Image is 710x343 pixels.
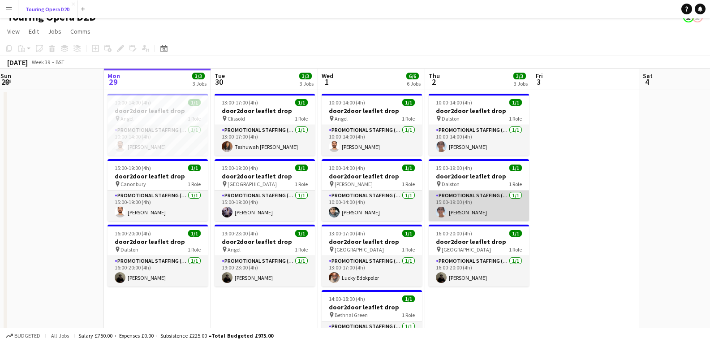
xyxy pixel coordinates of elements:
[442,246,491,253] span: [GEOGRAPHIC_DATA]
[534,77,543,87] span: 3
[429,225,529,287] app-job-card: 16:00-20:00 (4h)1/1door2door leaflet drop [GEOGRAPHIC_DATA]1 RolePromotional Staffing (Brand Amba...
[222,165,258,171] span: 15:00-19:00 (4h)
[509,181,522,187] span: 1 Role
[215,107,315,115] h3: door2door leaflet drop
[513,73,526,79] span: 3/3
[509,165,522,171] span: 1/1
[429,159,529,221] app-job-card: 15:00-19:00 (4h)1/1door2door leaflet drop Dalston1 RolePromotional Staffing (Brand Ambassadors)1/...
[429,172,529,180] h3: door2door leaflet drop
[7,58,28,67] div: [DATE]
[427,77,440,87] span: 2
[643,72,653,80] span: Sat
[402,295,415,302] span: 1/1
[442,115,460,122] span: Dalston
[536,72,543,80] span: Fri
[215,238,315,246] h3: door2door leaflet drop
[436,230,472,237] span: 16:00-20:00 (4h)
[322,159,422,221] div: 10:00-14:00 (4h)1/1door2door leaflet drop [PERSON_NAME]1 RolePromotional Staffing (Brand Ambassad...
[108,94,208,156] app-job-card: 10:00-14:00 (4h)1/1door2door leaflet drop Angel1 RolePromotional Staffing (Brand Ambassadors)1/11...
[509,99,522,106] span: 1/1
[322,107,422,115] h3: door2door leaflet drop
[108,191,208,221] app-card-role: Promotional Staffing (Brand Ambassadors)1/115:00-19:00 (4h)[PERSON_NAME]
[108,172,208,180] h3: door2door leaflet drop
[188,165,201,171] span: 1/1
[108,225,208,287] app-job-card: 16:00-20:00 (4h)1/1door2door leaflet drop Dalston1 RolePromotional Staffing (Brand Ambassadors)1/...
[402,312,415,318] span: 1 Role
[322,303,422,311] h3: door2door leaflet drop
[106,77,120,87] span: 29
[7,27,20,35] span: View
[406,73,419,79] span: 6/6
[402,165,415,171] span: 1/1
[215,94,315,156] div: 13:00-17:00 (4h)1/1door2door leaflet drop Clissold1 RolePromotional Staffing (Brand Ambassadors)1...
[70,27,90,35] span: Comms
[295,115,308,122] span: 1 Role
[215,72,225,80] span: Tue
[56,59,65,65] div: BST
[67,26,94,37] a: Comms
[215,225,315,287] div: 19:00-23:00 (4h)1/1door2door leaflet drop Angel1 RolePromotional Staffing (Brand Ambassadors)1/11...
[120,181,146,187] span: Canonbury
[295,246,308,253] span: 1 Role
[322,256,422,287] app-card-role: Promotional Staffing (Brand Ambassadors)1/113:00-17:00 (4h)Lucky Edokpolor
[0,72,11,80] span: Sun
[322,238,422,246] h3: door2door leaflet drop
[188,246,201,253] span: 1 Role
[322,72,333,80] span: Wed
[402,181,415,187] span: 1 Role
[4,26,23,37] a: View
[329,165,365,171] span: 10:00-14:00 (4h)
[429,125,529,156] app-card-role: Promotional Staffing (Brand Ambassadors)1/110:00-14:00 (4h)[PERSON_NAME]
[329,295,365,302] span: 14:00-18:00 (4h)
[335,115,348,122] span: Angel
[222,230,258,237] span: 19:00-23:00 (4h)
[641,77,653,87] span: 4
[115,99,151,106] span: 10:00-14:00 (4h)
[18,0,77,18] button: Touring Opera D2D
[215,159,315,221] app-job-card: 15:00-19:00 (4h)1/1door2door leaflet drop [GEOGRAPHIC_DATA]1 RolePromotional Staffing (Brand Amba...
[429,72,440,80] span: Thu
[429,94,529,156] app-job-card: 10:00-14:00 (4h)1/1door2door leaflet drop Dalston1 RolePromotional Staffing (Brand Ambassadors)1/...
[295,181,308,187] span: 1 Role
[120,115,133,122] span: Angel
[329,99,365,106] span: 10:00-14:00 (4h)
[228,181,277,187] span: [GEOGRAPHIC_DATA]
[295,99,308,106] span: 1/1
[108,125,208,156] app-card-role: Promotional Staffing (Brand Ambassadors)1/110:00-14:00 (4h)[PERSON_NAME]
[228,115,245,122] span: Clissold
[44,26,65,37] a: Jobs
[192,73,205,79] span: 3/3
[188,99,201,106] span: 1/1
[49,332,71,339] span: All jobs
[228,246,241,253] span: Angel
[322,172,422,180] h3: door2door leaflet drop
[115,165,151,171] span: 15:00-19:00 (4h)
[322,94,422,156] app-job-card: 10:00-14:00 (4h)1/1door2door leaflet drop Angel1 RolePromotional Staffing (Brand Ambassadors)1/11...
[108,159,208,221] app-job-card: 15:00-19:00 (4h)1/1door2door leaflet drop Canonbury1 RolePromotional Staffing (Brand Ambassadors)...
[429,256,529,287] app-card-role: Promotional Staffing (Brand Ambassadors)1/116:00-20:00 (4h)[PERSON_NAME]
[188,230,201,237] span: 1/1
[429,107,529,115] h3: door2door leaflet drop
[115,230,151,237] span: 16:00-20:00 (4h)
[222,99,258,106] span: 13:00-17:00 (4h)
[300,80,314,87] div: 3 Jobs
[429,238,529,246] h3: door2door leaflet drop
[4,331,42,341] button: Budgeted
[322,191,422,221] app-card-role: Promotional Staffing (Brand Ambassadors)1/110:00-14:00 (4h)[PERSON_NAME]
[48,27,61,35] span: Jobs
[509,115,522,122] span: 1 Role
[108,72,120,80] span: Mon
[188,181,201,187] span: 1 Role
[436,99,472,106] span: 10:00-14:00 (4h)
[407,80,421,87] div: 6 Jobs
[25,26,43,37] a: Edit
[215,172,315,180] h3: door2door leaflet drop
[402,99,415,106] span: 1/1
[402,115,415,122] span: 1 Role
